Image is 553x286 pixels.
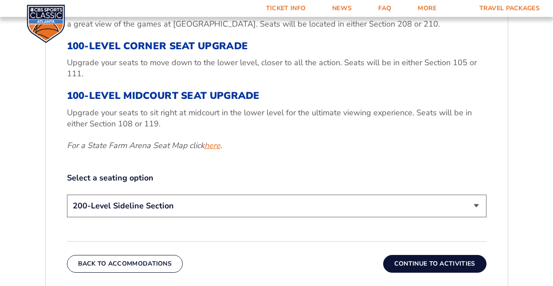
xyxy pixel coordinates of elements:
[67,57,486,79] p: Upgrade your seats to move down to the lower level, closer to all the action. Seats will be in ei...
[67,90,486,102] h3: 100-Level Midcourt Seat Upgrade
[67,107,486,129] p: Upgrade your seats to sit right at midcourt in the lower level for the ultimate viewing experienc...
[67,40,486,52] h3: 100-Level Corner Seat Upgrade
[27,4,65,43] img: CBS Sports Classic
[383,255,486,273] button: Continue To Activities
[204,140,220,151] a: here
[67,255,183,273] button: Back To Accommodations
[67,172,486,184] label: Select a seating option
[67,140,222,151] em: For a State Farm Arena Seat Map click .
[67,7,486,29] p: Your base package includes a game ticket for each member in your party in the 200-level sideline ...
